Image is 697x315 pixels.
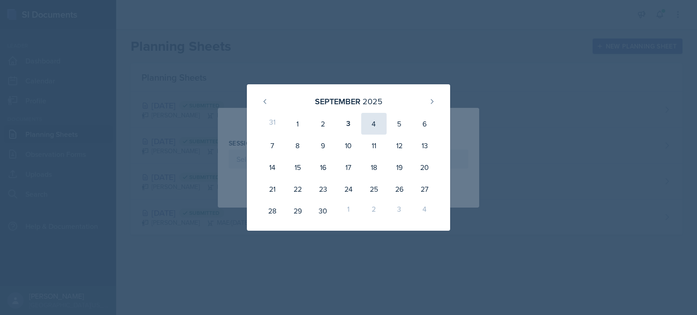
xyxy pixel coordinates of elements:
[412,135,437,156] div: 13
[336,113,361,135] div: 3
[412,113,437,135] div: 6
[315,95,360,107] div: September
[412,156,437,178] div: 20
[260,113,285,135] div: 31
[363,95,383,107] div: 2025
[361,178,387,200] div: 25
[387,156,412,178] div: 19
[285,178,310,200] div: 22
[361,200,387,222] div: 2
[285,135,310,156] div: 8
[260,200,285,222] div: 28
[310,200,336,222] div: 30
[361,113,387,135] div: 4
[387,200,412,222] div: 3
[361,135,387,156] div: 11
[336,135,361,156] div: 10
[285,156,310,178] div: 15
[310,178,336,200] div: 23
[260,135,285,156] div: 7
[285,200,310,222] div: 29
[361,156,387,178] div: 18
[310,113,336,135] div: 2
[285,113,310,135] div: 1
[387,135,412,156] div: 12
[260,178,285,200] div: 21
[260,156,285,178] div: 14
[387,113,412,135] div: 5
[336,200,361,222] div: 1
[412,178,437,200] div: 27
[310,135,336,156] div: 9
[336,178,361,200] div: 24
[336,156,361,178] div: 17
[387,178,412,200] div: 26
[310,156,336,178] div: 16
[412,200,437,222] div: 4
